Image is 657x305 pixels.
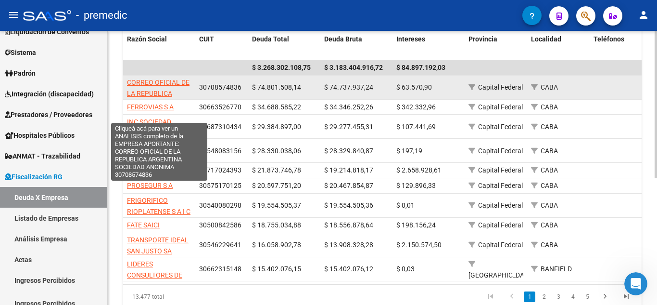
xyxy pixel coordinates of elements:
[248,29,320,61] datatable-header-cell: Deuda Total
[199,221,241,229] span: 30500842586
[478,201,523,209] span: Capital Federal
[199,265,241,273] span: 30662315148
[5,130,75,141] span: Hospitales Públicos
[5,151,80,161] span: ANMAT - Trazabilidad
[199,83,241,91] span: 30708574836
[566,289,580,305] li: page 4
[320,29,392,61] datatable-header-cell: Deuda Bruta
[541,83,558,91] span: CABA
[503,292,521,302] a: go to previous page
[478,123,523,131] span: Capital Federal
[541,147,558,155] span: CABA
[468,35,497,43] span: Provincia
[252,64,311,71] span: $ 3.268.302.108,75
[617,292,635,302] a: go to last page
[580,289,594,305] li: page 5
[324,83,373,91] span: $ 74.737.937,24
[127,182,173,189] span: PROSEGUR S A
[624,272,647,295] iframe: Intercom live chat
[478,83,523,91] span: Capital Federal
[478,182,523,189] span: Capital Federal
[478,166,523,174] span: Capital Federal
[581,292,593,302] a: 5
[324,35,362,43] span: Deuda Bruta
[5,27,89,37] span: Liquidación de Convenios
[252,147,301,155] span: $ 28.330.038,06
[127,142,191,183] span: COTO CENTRO INTEGRAL DE COMERCIALIZACION SOCIEDAD ANONIMA
[541,221,558,229] span: CABA
[478,147,523,155] span: Capital Federal
[324,166,373,174] span: $ 19.214.818,17
[465,29,527,61] datatable-header-cell: Provincia
[396,35,425,43] span: Intereses
[396,265,415,273] span: $ 0,03
[551,289,566,305] li: page 3
[127,79,191,119] span: CORREO OFICIAL DE LA REPUBLICA ARGENTINA SOCIEDAD ANONIMA
[594,35,624,43] span: Teléfonos
[76,5,127,26] span: - premedic
[527,29,590,61] datatable-header-cell: Localidad
[396,241,442,249] span: $ 2.150.574,50
[252,201,301,209] span: $ 19.554.505,37
[5,109,92,120] span: Prestadores / Proveedores
[5,172,63,182] span: Fiscalización RG
[638,9,649,21] mat-icon: person
[324,201,373,209] span: $ 19.554.505,36
[127,221,160,229] span: FATE SAICI
[396,147,422,155] span: $ 197,19
[478,221,523,229] span: Capital Federal
[127,166,169,174] span: OCA LOG S.A.
[541,182,558,189] span: CABA
[324,64,383,71] span: $ 3.183.404.916,72
[195,29,248,61] datatable-header-cell: CUIT
[541,201,558,209] span: CABA
[396,83,432,91] span: $ 63.570,90
[5,68,36,79] span: Padrón
[396,103,436,111] span: $ 342.332,96
[252,221,301,229] span: $ 18.755.034,88
[127,236,189,255] span: TRANSPORTE IDEAL SAN JUSTO SA
[127,197,190,226] span: FRIGORIFICO RIOPLATENSE S A I C I F
[531,35,561,43] span: Localidad
[252,123,301,131] span: $ 29.384.897,00
[538,292,550,302] a: 2
[252,103,301,111] span: $ 34.688.585,22
[252,166,301,174] span: $ 21.873.746,78
[541,123,558,131] span: CABA
[324,123,373,131] span: $ 29.277.455,31
[478,241,523,249] span: Capital Federal
[596,292,614,302] a: go to next page
[199,103,241,111] span: 30663526770
[478,103,523,111] span: Capital Federal
[396,64,445,71] span: $ 84.897.192,03
[252,265,301,273] span: $ 15.402.076,15
[5,47,36,58] span: Sistema
[396,166,442,174] span: $ 2.658.928,61
[199,35,214,43] span: CUIT
[324,221,373,229] span: $ 18.556.878,64
[127,35,167,43] span: Razón Social
[199,123,241,131] span: 30687310434
[8,9,19,21] mat-icon: menu
[127,118,171,137] span: INC SOCIEDAD ANONIMA
[199,147,241,155] span: 30548083156
[541,103,558,111] span: CABA
[199,182,241,189] span: 30575170125
[252,182,301,189] span: $ 20.597.751,20
[324,103,373,111] span: $ 34.346.252,26
[396,201,415,209] span: $ 0,01
[541,265,572,273] span: BANFIELD
[252,83,301,91] span: $ 74.801.508,14
[324,241,373,249] span: $ 13.908.328,28
[252,35,289,43] span: Deuda Total
[541,166,558,174] span: CABA
[537,289,551,305] li: page 2
[127,103,174,111] span: FERROVIAS S A
[392,29,465,61] datatable-header-cell: Intereses
[324,147,373,155] span: $ 28.329.840,87
[522,289,537,305] li: page 1
[324,182,373,189] span: $ 20.467.854,87
[199,201,241,209] span: 30540080298
[127,260,182,290] span: LIDERES CONSULTORES DE SEGURIDAD SRL
[481,292,500,302] a: go to first page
